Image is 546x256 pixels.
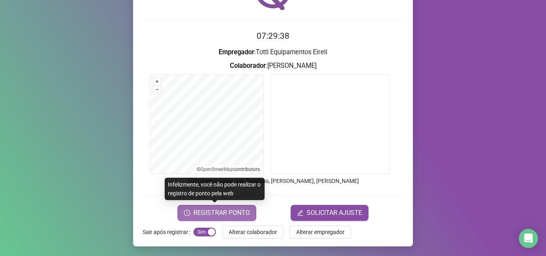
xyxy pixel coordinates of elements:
[296,228,345,236] span: Alterar empregador
[297,210,303,216] span: edit
[257,31,289,41] time: 07:29:38
[153,86,161,93] button: –
[143,177,403,185] p: Endereço aprox. : Via Parafuso, [PERSON_NAME], [PERSON_NAME]
[187,177,195,184] span: info-circle
[222,226,283,238] button: Alterar colaborador
[290,226,351,238] button: Alterar empregador
[197,167,261,172] li: © contributors.
[219,48,254,56] strong: Empregador
[153,78,161,85] button: +
[229,228,277,236] span: Alterar colaborador
[143,61,403,71] h3: : [PERSON_NAME]
[165,178,265,200] div: Infelizmente, você não pode realizar o registro de ponto pela web
[230,62,266,69] strong: Colaborador
[200,167,233,172] a: OpenStreetMap
[143,47,403,58] h3: : Totti Equipamentos Eireli
[184,210,190,216] span: clock-circle
[307,208,362,218] span: SOLICITAR AJUSTE
[193,208,250,218] span: REGISTRAR PONTO
[291,205,369,221] button: editSOLICITAR AJUSTE
[143,226,193,238] label: Sair após registrar
[177,205,256,221] button: REGISTRAR PONTO
[519,229,538,248] div: Open Intercom Messenger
